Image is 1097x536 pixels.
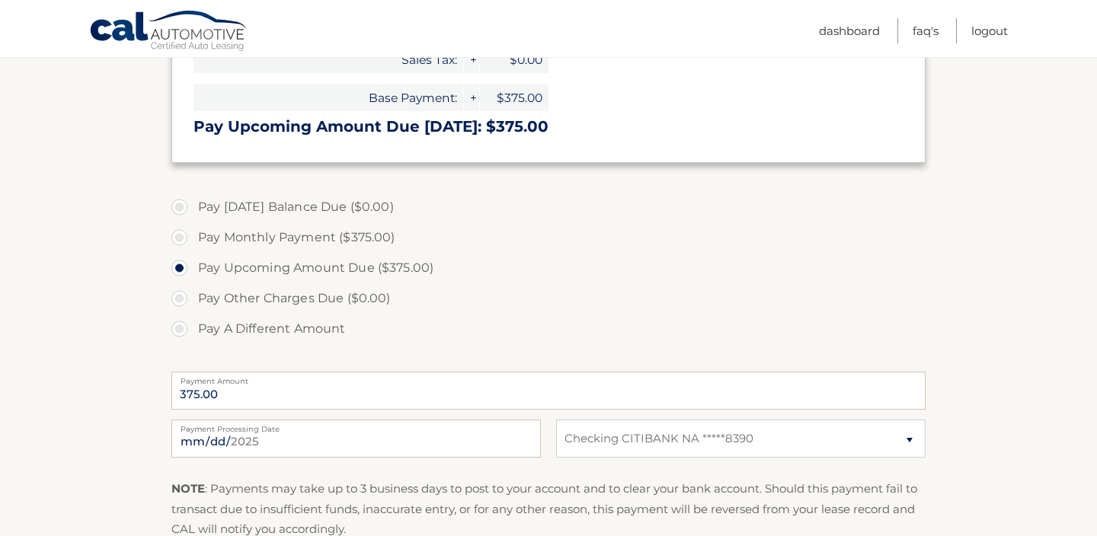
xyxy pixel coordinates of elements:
[193,117,904,136] h3: Pay Upcoming Amount Due [DATE]: $375.00
[171,420,541,432] label: Payment Processing Date
[171,222,926,253] label: Pay Monthly Payment ($375.00)
[193,85,463,111] span: Base Payment:
[171,372,926,384] label: Payment Amount
[971,18,1008,43] a: Logout
[464,85,479,111] span: +
[464,46,479,73] span: +
[913,18,939,43] a: FAQ's
[480,85,548,111] span: $375.00
[193,46,463,73] span: Sales Tax:
[480,46,548,73] span: $0.00
[171,283,926,314] label: Pay Other Charges Due ($0.00)
[171,253,926,283] label: Pay Upcoming Amount Due ($375.00)
[171,192,926,222] label: Pay [DATE] Balance Due ($0.00)
[171,372,926,410] input: Payment Amount
[819,18,880,43] a: Dashboard
[171,481,205,496] strong: NOTE
[89,10,249,54] a: Cal Automotive
[171,420,541,458] input: Payment Date
[171,314,926,344] label: Pay A Different Amount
